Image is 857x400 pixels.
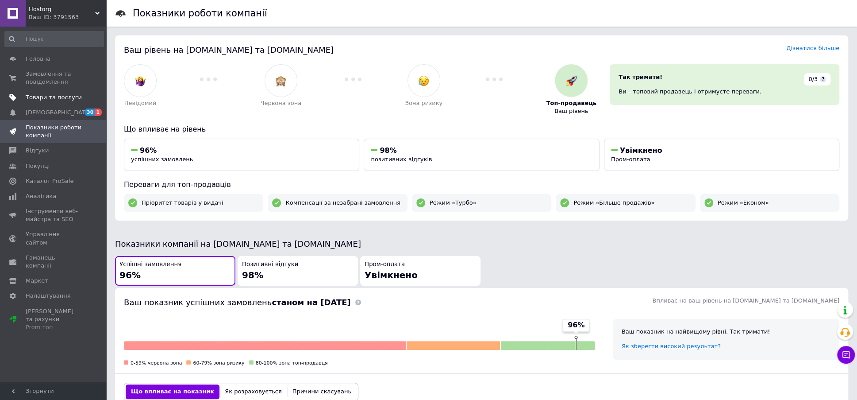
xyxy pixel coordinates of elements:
[260,99,301,107] span: Червона зона
[718,199,769,207] span: Режим «Економ»
[256,360,328,366] span: 80-100% зона топ-продавця
[804,73,830,85] div: 0/3
[124,45,334,54] span: Ваш рівень на [DOMAIN_NAME] та [DOMAIN_NAME]
[26,162,50,170] span: Покупці
[124,139,359,171] button: 96%успішних замовлень
[365,270,418,280] span: Увімкнено
[604,139,839,171] button: УвімкненоПром-оплата
[140,146,157,155] span: 96%
[360,256,480,286] button: Пром-оплатаУвімкнено
[364,139,599,171] button: 98%позитивних відгуків
[365,260,405,269] span: Пром-оплата
[418,75,429,86] img: :disappointed_relieved:
[95,109,102,116] span: 1
[131,360,182,366] span: 0-59% червона зона
[119,260,181,269] span: Успішні замовлення
[29,13,106,21] div: Ваш ID: 3791563
[124,298,351,307] span: Ваш показник успішних замовлень
[573,199,654,207] span: Режим «Більше продажів»
[26,230,82,246] span: Управління сайтом
[611,156,650,163] span: Пром-оплата
[837,346,855,364] button: Чат з покупцем
[26,254,82,270] span: Гаманець компанії
[142,199,223,207] span: Пріоритет товарів у видачі
[126,384,219,399] button: Що впливає на показник
[29,5,95,13] span: Hostorg
[380,146,396,155] span: 98%
[554,107,588,115] span: Ваш рівень
[135,75,146,86] img: :woman-shrugging:
[26,177,73,185] span: Каталог ProSale
[620,146,662,155] span: Увімкнено
[622,328,830,336] div: Ваш показник на найвищому рівні. Так тримати!
[124,180,231,189] span: Переваги для топ-продавців
[26,147,49,155] span: Відгуки
[820,76,826,82] span: ?
[124,125,206,133] span: Що впливає на рівень
[242,270,263,280] span: 98%
[26,109,91,117] span: [DEMOGRAPHIC_DATA]
[546,99,596,107] span: Топ-продавець
[26,323,82,331] div: Prom топ
[219,384,287,399] button: Як розраховується
[85,109,95,116] span: 30
[405,99,443,107] span: Зона ризику
[242,260,298,269] span: Позитивні відгуки
[26,124,82,140] span: Показники роботи компанії
[131,156,193,163] span: успішних замовлень
[238,256,358,286] button: Позитивні відгуки98%
[4,31,104,47] input: Пошук
[26,55,50,63] span: Головна
[568,320,584,330] span: 96%
[272,298,350,307] b: станом на [DATE]
[619,74,662,80] span: Так тримати!
[119,270,141,280] span: 96%
[26,277,48,285] span: Маркет
[652,297,839,304] span: Впливає на ваш рівень на [DOMAIN_NAME] та [DOMAIN_NAME]
[287,384,357,399] button: Причини скасувань
[26,207,82,223] span: Інструменти веб-майстра та SEO
[285,199,400,207] span: Компенсації за незабрані замовлення
[619,88,830,96] div: Ви – топовий продавець і отримуєте переваги.
[26,192,56,200] span: Аналітика
[430,199,477,207] span: Режим «Турбо»
[566,75,577,86] img: :rocket:
[26,292,71,300] span: Налаштування
[124,99,157,107] span: Невідомий
[133,8,267,19] h1: Показники роботи компанії
[26,70,82,86] span: Замовлення та повідомлення
[193,360,244,366] span: 60-79% зона ризику
[26,307,82,332] span: [PERSON_NAME] та рахунки
[786,45,839,51] a: Дізнатися більше
[26,93,82,101] span: Товари та послуги
[275,75,286,86] img: :see_no_evil:
[371,156,432,163] span: позитивних відгуків
[115,256,235,286] button: Успішні замовлення96%
[115,239,361,249] span: Показники компанії на [DOMAIN_NAME] та [DOMAIN_NAME]
[622,343,721,350] a: Як зберегти високий результат?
